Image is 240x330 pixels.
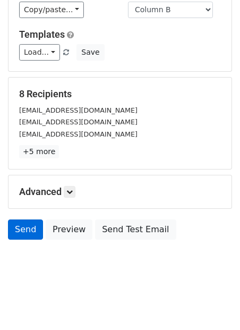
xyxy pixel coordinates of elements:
h5: Advanced [19,186,221,198]
small: [EMAIL_ADDRESS][DOMAIN_NAME] [19,130,138,138]
iframe: Chat Widget [187,279,240,330]
small: [EMAIL_ADDRESS][DOMAIN_NAME] [19,106,138,114]
small: [EMAIL_ADDRESS][DOMAIN_NAME] [19,118,138,126]
a: Send [8,219,43,240]
a: Templates [19,29,65,40]
a: Copy/paste... [19,2,84,18]
h5: 8 Recipients [19,88,221,100]
a: Send Test Email [95,219,176,240]
a: Preview [46,219,92,240]
a: Load... [19,44,60,61]
button: Save [76,44,104,61]
a: +5 more [19,145,59,158]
